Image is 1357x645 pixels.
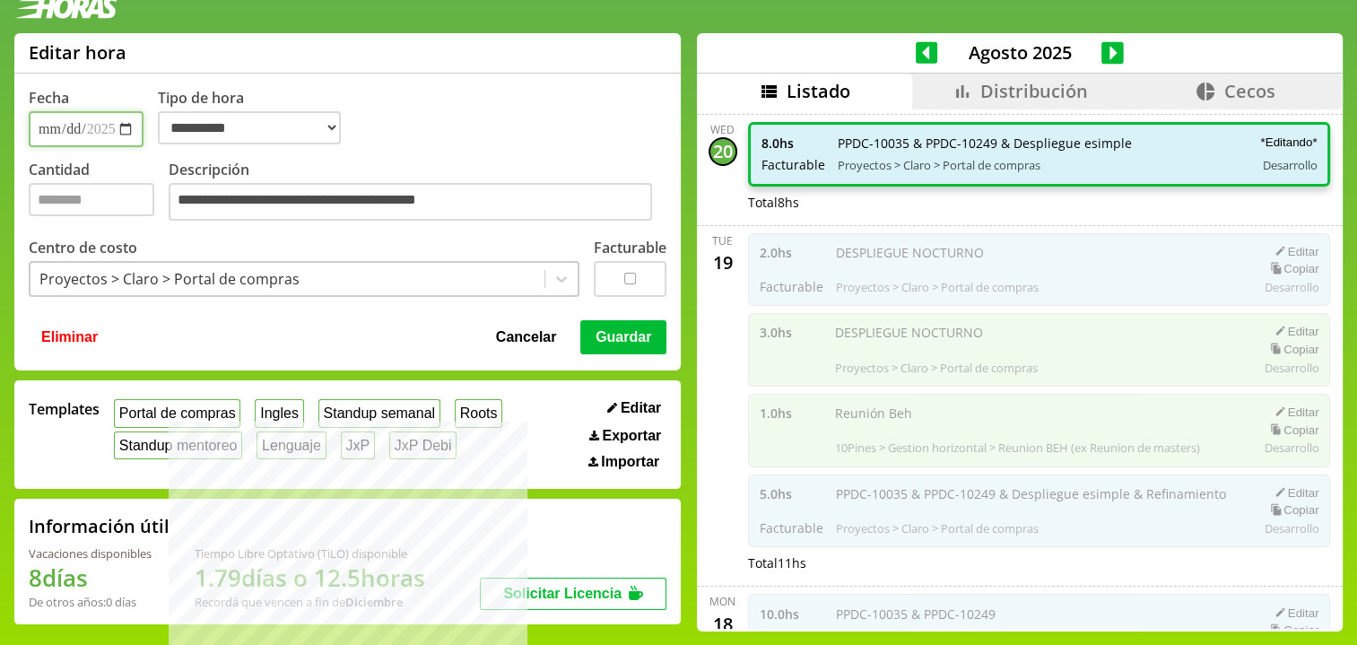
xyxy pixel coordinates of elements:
[503,586,622,601] span: Solicitar Licencia
[36,320,103,354] button: Eliminar
[341,431,375,459] button: JxP
[318,399,440,427] button: Standup semanal
[1223,79,1274,103] span: Cecos
[602,428,661,444] span: Exportar
[169,160,666,225] label: Descripción
[748,554,1331,571] div: Total 11 hs
[389,431,457,459] button: JxP Debi
[169,183,652,221] textarea: Descripción
[710,122,735,137] div: Wed
[39,269,300,289] div: Proyectos > Claro > Portal de compras
[29,160,169,225] label: Cantidad
[158,111,341,144] select: Tipo de hora
[712,233,733,248] div: Tue
[787,79,850,103] span: Listado
[621,400,661,416] span: Editar
[114,399,240,427] button: Portal de compras
[748,194,1331,211] div: Total 8 hs
[29,594,152,610] div: De otros años: 0 días
[697,109,1343,629] div: scrollable content
[455,399,502,427] button: Roots
[491,320,562,354] button: Cancelar
[480,578,666,610] button: Solicitar Licencia
[709,248,737,277] div: 19
[257,431,326,459] button: Lenguaje
[584,427,666,445] button: Exportar
[195,545,425,562] div: Tiempo Libre Optativo (TiLO) disponible
[29,399,100,419] span: Templates
[29,88,69,108] label: Fecha
[601,454,659,470] span: Importar
[195,594,425,610] div: Recordá que vencen a fin de
[29,40,126,65] h1: Editar hora
[594,238,666,257] label: Facturable
[709,594,735,609] div: Mon
[29,238,137,257] label: Centro de costo
[255,399,303,427] button: Ingles
[937,40,1101,65] span: Agosto 2025
[158,88,355,147] label: Tipo de hora
[345,594,403,610] b: Diciembre
[114,431,242,459] button: Standup mentoreo
[29,562,152,594] h1: 8 días
[980,79,1088,103] span: Distribución
[195,562,425,594] h1: 1.79 días o 12.5 horas
[29,514,170,538] h2: Información útil
[29,183,154,216] input: Cantidad
[602,399,666,417] button: Editar
[709,137,737,166] div: 20
[29,545,152,562] div: Vacaciones disponibles
[580,320,666,354] button: Guardar
[709,609,737,638] div: 18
